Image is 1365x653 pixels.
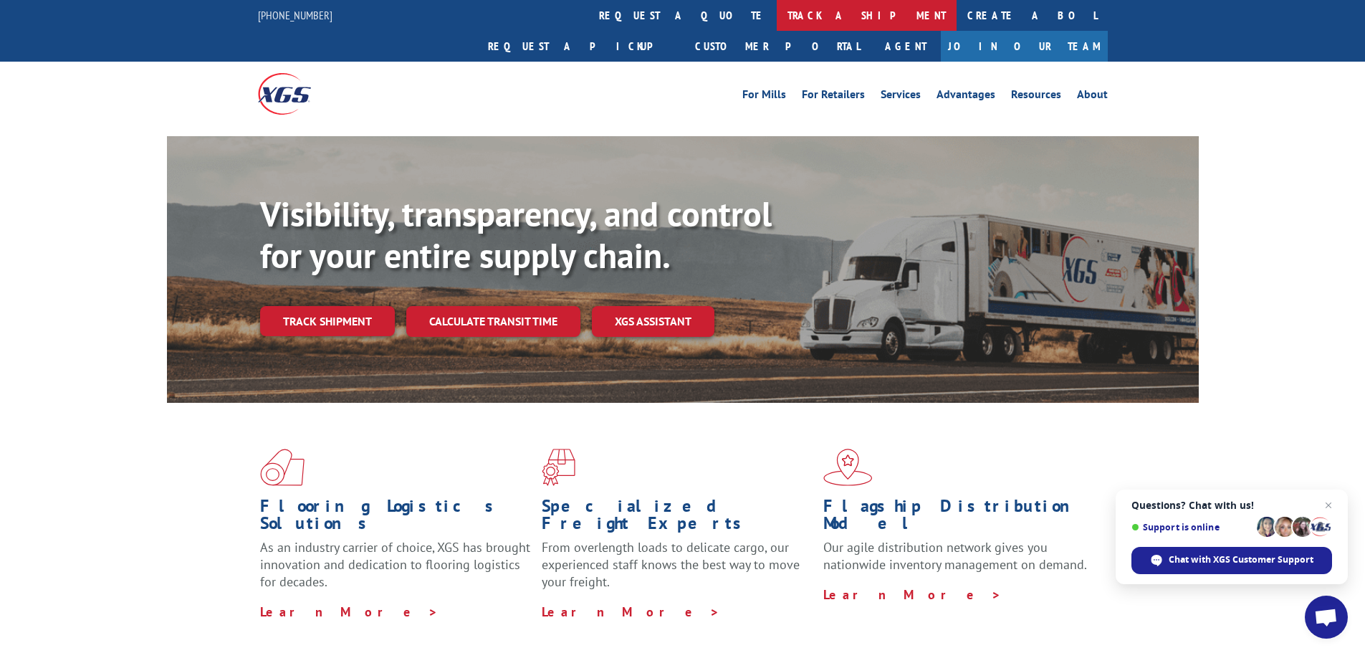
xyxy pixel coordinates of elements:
[937,89,995,105] a: Advantages
[1011,89,1061,105] a: Resources
[823,497,1094,539] h1: Flagship Distribution Model
[542,497,813,539] h1: Specialized Freight Experts
[542,539,813,603] p: From overlength loads to delicate cargo, our experienced staff knows the best way to move your fr...
[1305,596,1348,639] div: Open chat
[1320,497,1337,514] span: Close chat
[1131,547,1332,574] div: Chat with XGS Customer Support
[260,604,439,620] a: Learn More >
[260,191,772,277] b: Visibility, transparency, and control for your entire supply chain.
[1169,553,1313,566] span: Chat with XGS Customer Support
[542,604,720,620] a: Learn More >
[1131,500,1332,511] span: Questions? Chat with us!
[406,306,580,337] a: Calculate transit time
[823,586,1002,603] a: Learn More >
[871,31,941,62] a: Agent
[941,31,1108,62] a: Join Our Team
[260,539,530,590] span: As an industry carrier of choice, XGS has brought innovation and dedication to flooring logistics...
[823,539,1087,573] span: Our agile distribution network gives you nationwide inventory management on demand.
[742,89,786,105] a: For Mills
[1077,89,1108,105] a: About
[881,89,921,105] a: Services
[1131,522,1252,533] span: Support is online
[260,449,305,486] img: xgs-icon-total-supply-chain-intelligence-red
[684,31,871,62] a: Customer Portal
[802,89,865,105] a: For Retailers
[258,8,332,22] a: [PHONE_NUMBER]
[823,449,873,486] img: xgs-icon-flagship-distribution-model-red
[260,306,395,336] a: Track shipment
[542,449,575,486] img: xgs-icon-focused-on-flooring-red
[477,31,684,62] a: Request a pickup
[260,497,531,539] h1: Flooring Logistics Solutions
[592,306,714,337] a: XGS ASSISTANT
